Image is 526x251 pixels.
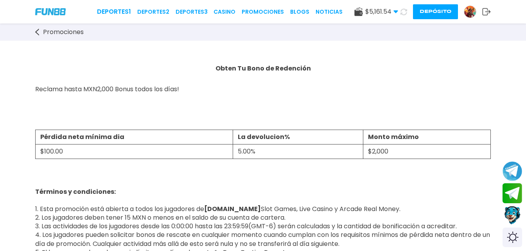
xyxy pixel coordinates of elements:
[35,8,66,15] img: Company Logo
[464,5,482,18] a: Avatar
[43,27,84,37] span: Promociones
[368,132,419,141] strong: Monto máximo
[413,4,458,19] button: Depósito
[214,8,235,16] a: CASINO
[40,132,124,141] strong: Pérdida neta mínima dia
[97,7,131,16] a: Deportes1
[35,27,92,37] a: Promociones
[290,8,309,16] a: BLOGS
[503,205,522,226] button: Contact customer service
[368,147,388,156] span: $2,000
[242,8,284,16] a: Promociones
[503,228,522,247] div: Switch theme
[503,183,522,204] button: Join telegram
[365,7,398,16] span: $ 5,161.54
[215,64,311,73] strong: Obten Tu Bono de Redención
[176,8,208,16] a: Deportes3
[503,161,522,181] button: Join telegram channel
[238,132,290,141] strong: La devolucion%
[204,204,261,213] strong: [DOMAIN_NAME]
[137,8,169,16] a: Deportes2
[464,6,476,18] img: Avatar
[35,85,179,102] span: Reclama hasta MXN2,000 Bonus todos los días!
[316,8,343,16] a: NOTICIAS
[40,147,63,156] span: $100.00
[35,187,116,196] strong: Términos y condiciones:
[238,147,255,156] span: 5.00%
